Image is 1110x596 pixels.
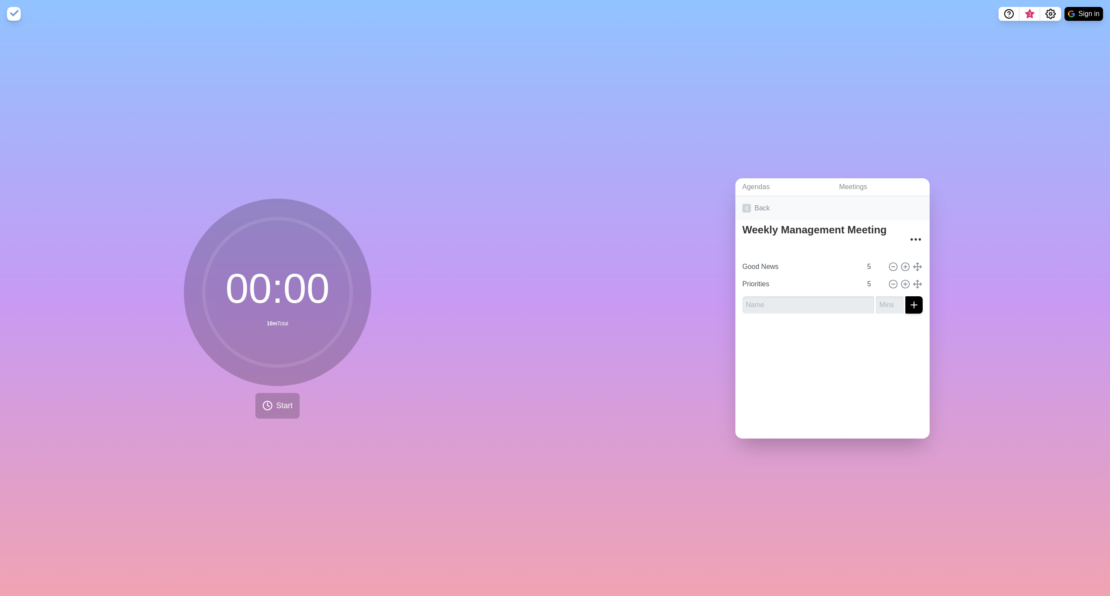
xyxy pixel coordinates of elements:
span: 3 [1026,11,1033,18]
button: Help [999,7,1019,21]
img: google logo [1068,10,1075,17]
input: Name [742,296,874,314]
img: timeblocks logo [7,7,21,21]
input: Name [739,258,862,275]
a: Agendas [735,178,832,196]
input: Mins [864,258,885,275]
button: Start [255,393,300,419]
a: Meetings [832,178,930,196]
input: Mins [864,275,885,293]
a: Back [735,196,930,220]
input: Name [739,275,862,293]
button: What’s new [1019,7,1040,21]
button: Settings [1040,7,1061,21]
span: Start [276,400,293,412]
button: More [907,231,924,248]
input: Mins [876,296,904,314]
button: Sign in [1064,7,1103,21]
